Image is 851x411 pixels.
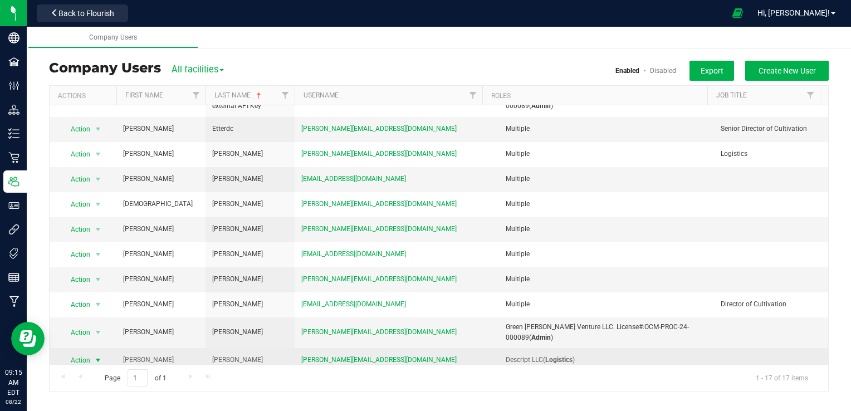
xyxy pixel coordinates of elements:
span: [PERSON_NAME] [123,224,174,234]
button: Export [689,61,734,81]
span: [PERSON_NAME] [123,274,174,285]
span: select [91,325,105,340]
a: Enabled [615,67,639,75]
inline-svg: Reports [8,272,19,283]
span: [EMAIL_ADDRESS][DOMAIN_NAME] [301,299,406,310]
span: Action [61,222,91,237]
span: [PERSON_NAME][EMAIL_ADDRESS][DOMAIN_NAME] [301,355,457,365]
a: Filter [464,86,482,105]
a: Filter [187,86,206,105]
span: Action [61,353,91,368]
span: Back to Flourish [58,9,114,18]
span: [PERSON_NAME] [212,149,263,159]
span: Green [PERSON_NAME] Venture LLC. License#:OCM-PROC-24-000089 [506,323,689,341]
span: select [91,353,105,368]
span: [PERSON_NAME] [123,299,174,310]
span: Action [61,247,91,262]
span: Multiple [506,225,530,233]
button: Create New User [745,61,829,81]
span: All facilities [172,64,224,75]
inline-svg: User Roles [8,200,19,211]
span: Multiple [506,200,530,208]
span: [PERSON_NAME] [212,199,263,209]
span: Multiple [506,275,530,283]
span: Multiple [506,250,530,258]
div: Actions [58,92,112,100]
span: Open Ecommerce Menu [725,2,750,24]
span: [EMAIL_ADDRESS][DOMAIN_NAME] [301,249,406,260]
span: [PERSON_NAME] [212,327,263,337]
p: 08/22 [5,398,22,406]
a: Job Title [716,91,747,99]
span: Page of 1 [95,369,175,386]
span: [PERSON_NAME][EMAIL_ADDRESS][DOMAIN_NAME] [301,124,457,134]
span: select [91,146,105,162]
span: [PERSON_NAME] [123,174,174,184]
b: Admin [531,334,551,341]
inline-svg: Users [8,176,19,187]
span: [PERSON_NAME][EMAIL_ADDRESS][DOMAIN_NAME] [301,327,457,337]
span: select [91,272,105,287]
span: [PERSON_NAME] [212,274,263,285]
span: Export [701,66,723,75]
inline-svg: Configuration [8,80,19,91]
inline-svg: Retail [8,152,19,163]
span: Action [61,172,91,187]
h3: Company Users [49,61,161,75]
p: 09:15 AM EDT [5,368,22,398]
span: [PERSON_NAME][EMAIL_ADDRESS][DOMAIN_NAME] [301,224,457,234]
span: Multiple [506,125,530,133]
span: [PERSON_NAME][EMAIL_ADDRESS][DOMAIN_NAME] [301,149,457,159]
b: Admin [531,102,551,110]
span: Multiple [506,300,530,308]
span: [PERSON_NAME] [123,249,174,260]
span: [PERSON_NAME] [123,327,174,337]
span: select [91,222,105,237]
b: Logistics [545,356,573,364]
span: Multiple [506,150,530,158]
th: Roles [482,86,707,105]
span: [PERSON_NAME] [212,224,263,234]
span: select [91,197,105,212]
inline-svg: Manufacturing [8,296,19,307]
span: Logistics [721,149,747,159]
span: 1 - 17 of 17 items [747,369,817,386]
span: select [91,247,105,262]
span: Action [61,197,91,212]
button: Back to Flourish [37,4,128,22]
span: Descript LLC [506,356,543,364]
span: [PERSON_NAME] [212,174,263,184]
a: First Name [125,91,163,99]
div: ( ) [483,322,716,343]
inline-svg: Facilities [8,56,19,67]
span: Multiple [506,175,530,183]
span: [PERSON_NAME] [212,299,263,310]
input: 1 [128,369,148,386]
span: Etterdc [212,124,233,134]
inline-svg: Inventory [8,128,19,139]
span: [PERSON_NAME] [123,355,174,365]
span: [PERSON_NAME][EMAIL_ADDRESS][DOMAIN_NAME] [301,199,457,209]
span: Company Users [89,33,137,41]
span: [PERSON_NAME] [123,124,174,134]
a: Username [304,91,339,99]
span: select [91,297,105,312]
span: [PERSON_NAME] [123,149,174,159]
span: Action [61,297,91,312]
inline-svg: Integrations [8,224,19,235]
span: select [91,172,105,187]
span: Create New User [759,66,816,75]
span: Action [61,146,91,162]
div: ( ) [483,355,716,365]
inline-svg: Company [8,32,19,43]
span: Director of Cultivation [721,299,786,310]
span: Action [61,325,91,340]
a: Last Name [214,91,263,99]
span: Senior Director of Cultivation [721,124,807,134]
span: select [91,121,105,137]
span: [DEMOGRAPHIC_DATA] [123,199,193,209]
inline-svg: Tags [8,248,19,259]
span: [EMAIL_ADDRESS][DOMAIN_NAME] [301,174,406,184]
span: [PERSON_NAME] [212,355,263,365]
a: Filter [801,86,820,105]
